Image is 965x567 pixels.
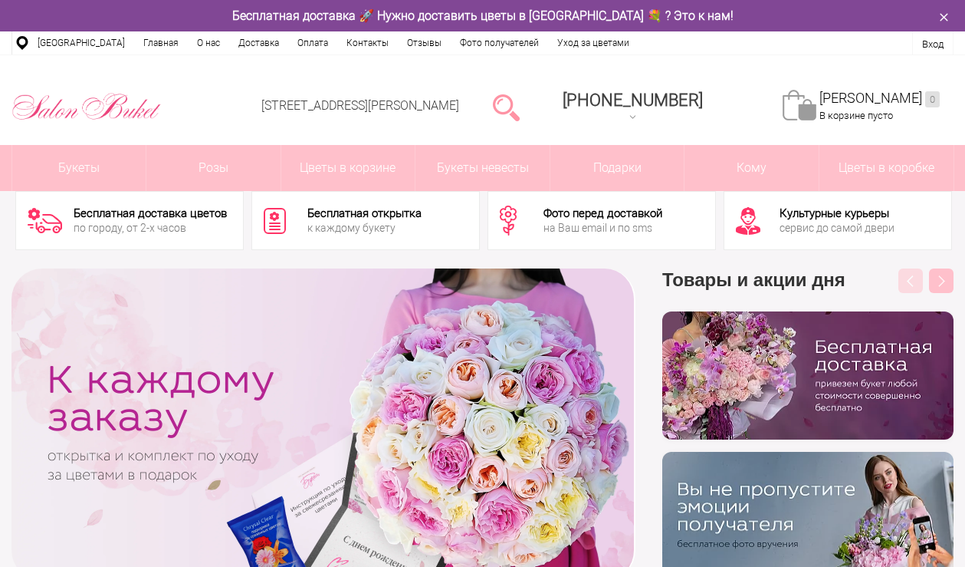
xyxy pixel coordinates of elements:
a: Цветы в корзине [281,145,415,191]
a: О нас [188,31,229,54]
div: к каждому букету [307,223,422,233]
img: Цветы Нижний Новгород [11,90,162,124]
a: Оплата [288,31,337,54]
a: [PHONE_NUMBER] [553,85,712,129]
div: Фото перед доставкой [543,208,662,219]
span: [PHONE_NUMBER] [563,91,703,110]
a: Подарки [550,145,684,191]
a: Доставка [229,31,288,54]
a: Букеты [12,145,146,191]
a: [STREET_ADDRESS][PERSON_NAME] [261,98,459,113]
a: Главная [134,31,188,54]
a: [GEOGRAPHIC_DATA] [28,31,134,54]
div: сервис до самой двери [780,223,894,233]
div: Бесплатная открытка [307,208,422,219]
a: Отзывы [398,31,451,54]
span: Кому [684,145,819,191]
div: на Ваш email и по sms [543,223,662,233]
button: Next [929,269,954,293]
a: Цветы в коробке [819,145,954,191]
div: по городу, от 2-х часов [74,223,227,233]
span: В корзине пусто [819,110,893,121]
a: Уход за цветами [548,31,638,54]
a: Розы [146,145,281,191]
div: Бесплатная доставка цветов [74,208,227,219]
a: [PERSON_NAME] [819,90,940,107]
a: Фото получателей [451,31,548,54]
a: Букеты невесты [415,145,550,191]
ins: 0 [925,91,940,107]
a: Вход [922,38,944,50]
a: Контакты [337,31,398,54]
h3: Товары и акции дня [662,269,954,312]
div: Культурные курьеры [780,208,894,219]
img: hpaj04joss48rwypv6hbykmvk1dj7zyr.png.webp [662,312,954,440]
